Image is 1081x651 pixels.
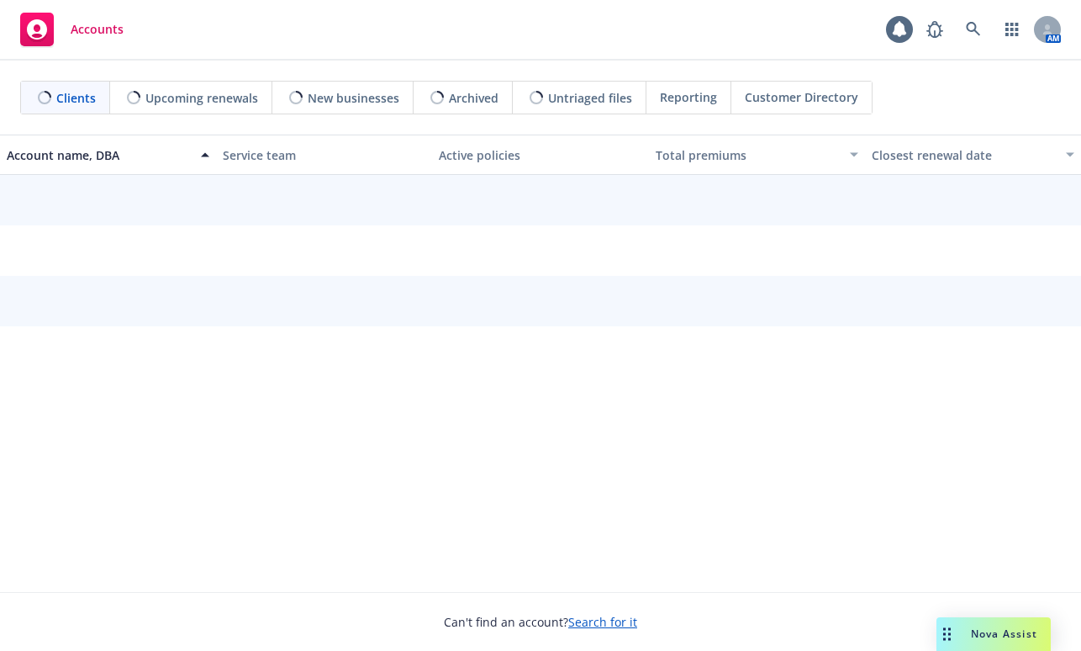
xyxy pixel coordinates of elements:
[872,146,1056,164] div: Closest renewal date
[223,146,425,164] div: Service team
[995,13,1029,46] a: Switch app
[548,89,632,107] span: Untriaged files
[918,13,952,46] a: Report a Bug
[936,617,957,651] div: Drag to move
[145,89,258,107] span: Upcoming renewals
[439,146,641,164] div: Active policies
[971,627,1037,641] span: Nova Assist
[432,135,648,175] button: Active policies
[865,135,1081,175] button: Closest renewal date
[56,89,96,107] span: Clients
[444,613,637,631] span: Can't find an account?
[957,13,990,46] a: Search
[656,146,840,164] div: Total premiums
[216,135,432,175] button: Service team
[660,88,717,106] span: Reporting
[7,146,191,164] div: Account name, DBA
[13,6,130,53] a: Accounts
[449,89,498,107] span: Archived
[308,89,399,107] span: New businesses
[649,135,865,175] button: Total premiums
[568,614,637,630] a: Search for it
[936,617,1051,651] button: Nova Assist
[71,23,124,36] span: Accounts
[745,88,858,106] span: Customer Directory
